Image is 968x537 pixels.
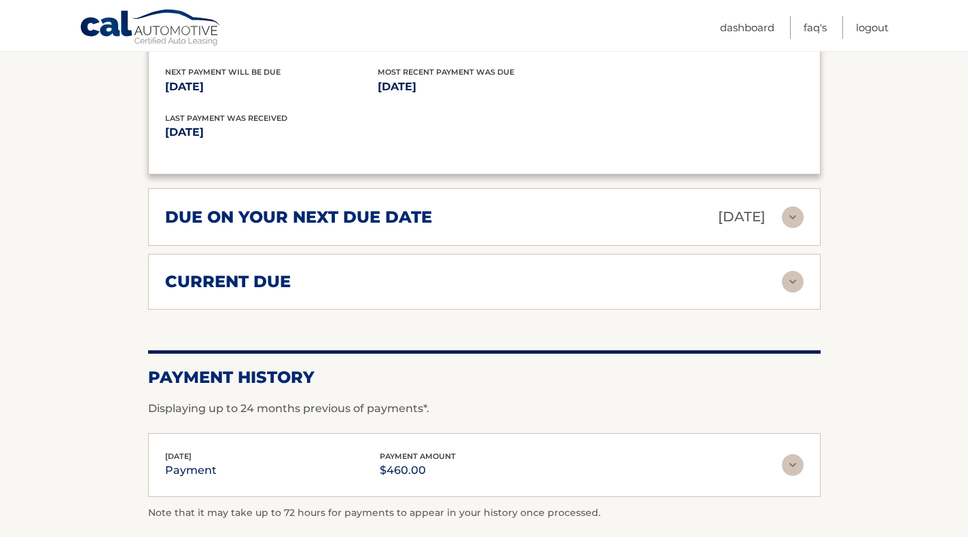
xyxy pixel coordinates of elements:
[782,206,804,228] img: accordion-rest.svg
[148,367,821,388] h2: Payment History
[782,454,804,476] img: accordion-rest.svg
[378,77,590,96] p: [DATE]
[165,77,378,96] p: [DATE]
[380,461,456,480] p: $460.00
[165,451,192,461] span: [DATE]
[148,505,821,521] p: Note that it may take up to 72 hours for payments to appear in your history once processed.
[782,271,804,293] img: accordion-rest.svg
[165,272,291,292] h2: current due
[165,207,432,227] h2: due on your next due date
[718,205,766,229] p: [DATE]
[804,16,827,39] a: FAQ's
[165,67,281,77] span: Next Payment will be due
[856,16,889,39] a: Logout
[380,451,456,461] span: payment amount
[378,67,514,77] span: Most Recent Payment Was Due
[79,9,222,48] a: Cal Automotive
[148,401,821,417] p: Displaying up to 24 months previous of payments*.
[165,113,287,123] span: Last Payment was received
[165,461,217,480] p: payment
[720,16,774,39] a: Dashboard
[165,123,484,142] p: [DATE]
